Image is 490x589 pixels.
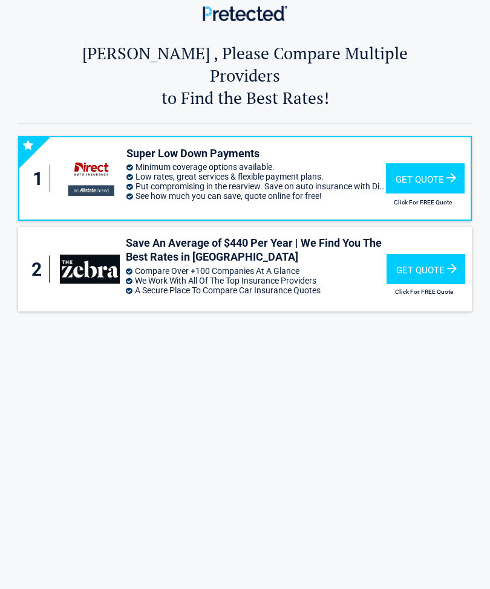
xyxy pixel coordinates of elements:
[126,146,386,160] h3: Super Low Down Payments
[60,155,120,201] img: directauto's logo
[126,285,387,295] li: A Secure Place To Compare Car Insurance Quotes
[31,165,50,192] div: 1
[126,172,386,181] li: Low rates, great services & flexible payment plans.
[60,255,120,284] img: thezebra's logo
[386,199,460,206] h2: Click For FREE Quote
[56,42,434,109] h2: [PERSON_NAME] , Please Compare Multiple Providers to Find the Best Rates!
[30,256,50,283] div: 2
[126,266,387,276] li: Compare Over +100 Companies At A Glance
[387,288,461,295] h2: Click For FREE Quote
[387,254,465,284] div: Get Quote
[126,181,386,191] li: Put compromising in the rearview. Save on auto insurance with Direct!
[126,191,386,201] li: See how much you can save, quote online for free!
[203,5,287,21] img: Main Logo
[126,276,387,285] li: We Work With All Of The Top Insurance Providers
[126,236,387,264] h3: Save An Average of $440 Per Year | We Find You The Best Rates in [GEOGRAPHIC_DATA]
[386,163,465,194] div: Get Quote
[126,162,386,172] li: Minimum coverage options available.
